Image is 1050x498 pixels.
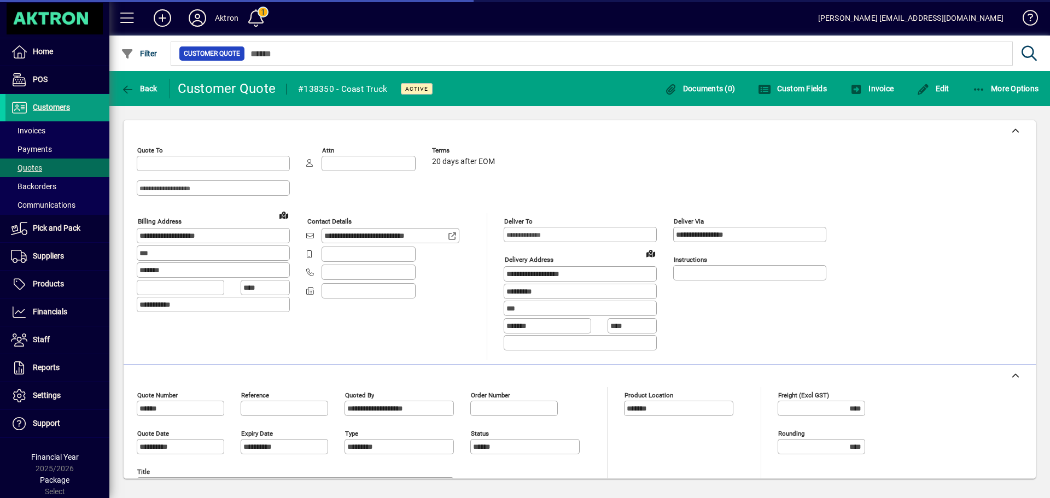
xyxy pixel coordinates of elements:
[322,147,334,154] mat-label: Attn
[121,49,157,58] span: Filter
[5,215,109,242] a: Pick and Pack
[241,391,269,399] mat-label: Reference
[5,326,109,354] a: Staff
[137,391,178,399] mat-label: Quote number
[31,453,79,461] span: Financial Year
[11,163,42,172] span: Quotes
[5,410,109,437] a: Support
[33,47,53,56] span: Home
[661,79,738,98] button: Documents (0)
[5,382,109,409] a: Settings
[33,335,50,344] span: Staff
[758,84,827,93] span: Custom Fields
[11,182,56,191] span: Backorders
[970,79,1042,98] button: More Options
[11,145,52,154] span: Payments
[33,103,70,112] span: Customers
[5,271,109,298] a: Products
[145,8,180,28] button: Add
[5,38,109,66] a: Home
[432,147,498,154] span: Terms
[5,66,109,93] a: POS
[5,140,109,159] a: Payments
[1014,2,1036,38] a: Knowledge Base
[5,159,109,177] a: Quotes
[625,391,673,399] mat-label: Product location
[33,419,60,427] span: Support
[241,429,273,437] mat-label: Expiry date
[5,196,109,214] a: Communications
[178,80,276,97] div: Customer Quote
[5,243,109,270] a: Suppliers
[5,298,109,326] a: Financials
[33,391,61,400] span: Settings
[504,218,533,225] mat-label: Deliver To
[275,206,293,224] a: View on map
[121,84,157,93] span: Back
[674,256,707,263] mat-label: Instructions
[180,8,215,28] button: Profile
[33,279,64,288] span: Products
[137,467,150,475] mat-label: Title
[137,429,169,437] mat-label: Quote date
[109,79,170,98] app-page-header-button: Back
[432,157,495,166] span: 20 days after EOM
[33,224,80,232] span: Pick and Pack
[755,79,830,98] button: Custom Fields
[972,84,1039,93] span: More Options
[33,363,60,372] span: Reports
[40,476,69,484] span: Package
[778,391,829,399] mat-label: Freight (excl GST)
[118,79,160,98] button: Back
[11,126,45,135] span: Invoices
[345,391,374,399] mat-label: Quoted by
[184,48,240,59] span: Customer Quote
[471,391,510,399] mat-label: Order number
[778,429,804,437] mat-label: Rounding
[818,9,1004,27] div: [PERSON_NAME] [EMAIL_ADDRESS][DOMAIN_NAME]
[664,84,735,93] span: Documents (0)
[5,354,109,382] a: Reports
[215,9,238,27] div: Aktron
[33,75,48,84] span: POS
[5,177,109,196] a: Backorders
[405,85,428,92] span: Active
[118,44,160,63] button: Filter
[674,218,704,225] mat-label: Deliver via
[471,429,489,437] mat-label: Status
[33,251,64,260] span: Suppliers
[847,79,896,98] button: Invoice
[345,429,358,437] mat-label: Type
[298,80,387,98] div: #138350 - Coast Truck
[137,147,163,154] mat-label: Quote To
[11,201,75,209] span: Communications
[917,84,949,93] span: Edit
[33,307,67,316] span: Financials
[850,84,894,93] span: Invoice
[914,79,952,98] button: Edit
[5,121,109,140] a: Invoices
[642,244,660,262] a: View on map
